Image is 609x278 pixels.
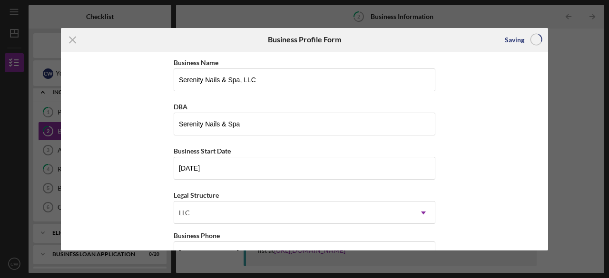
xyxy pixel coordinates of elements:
label: Business Name [174,58,218,67]
label: DBA [174,103,187,111]
h6: Business Profile Form [268,35,341,44]
label: Business Phone [174,231,220,240]
label: Business Start Date [174,147,231,155]
div: Saving [505,30,524,49]
div: LLC [179,209,190,217]
button: Saving [495,30,548,49]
